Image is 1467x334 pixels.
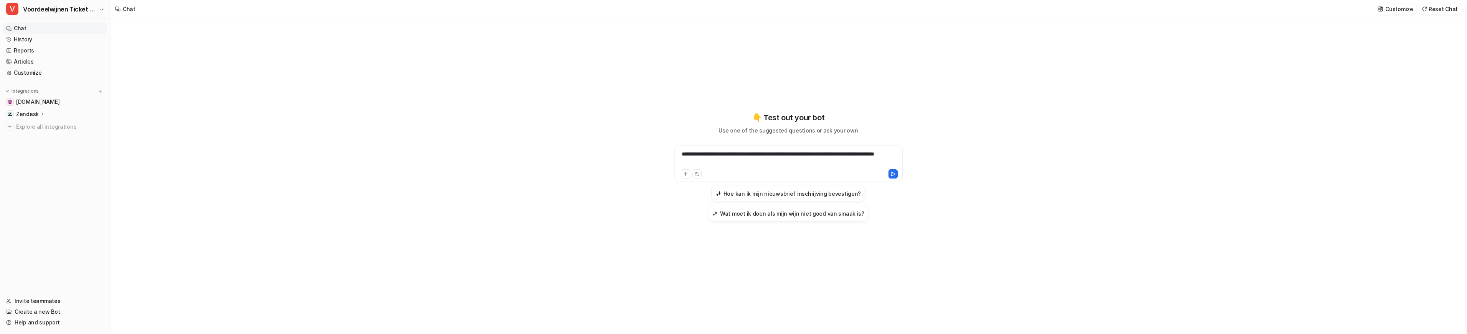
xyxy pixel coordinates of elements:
[711,185,865,202] button: Hoe kan ik mijn nieuwsbrief inschrijving bevestigen?Hoe kan ik mijn nieuwsbrief inschrijving beve...
[719,126,858,134] p: Use one of the suggested questions or ask your own
[3,67,107,78] a: Customize
[23,4,97,15] span: Voordeelwijnen Ticket bot
[3,121,107,132] a: Explore all integrations
[97,88,103,94] img: menu_add.svg
[716,191,721,196] img: Hoe kan ik mijn nieuwsbrief inschrijving bevestigen?
[3,23,107,34] a: Chat
[3,87,41,95] button: Integrations
[3,34,107,45] a: History
[6,123,14,131] img: explore all integrations
[3,45,107,56] a: Reports
[708,205,869,222] button: Wat moet ik doen als mijn wijn niet goed van smaak is?Wat moet ik doen als mijn wijn niet goed va...
[1378,6,1383,12] img: customize
[8,112,12,116] img: Zendesk
[6,3,18,15] span: V
[3,306,107,317] a: Create a new Bot
[3,56,107,67] a: Articles
[1375,3,1416,15] button: Customize
[724,190,861,198] h3: Hoe kan ik mijn nieuwsbrief inschrijving bevestigen?
[123,5,135,13] div: Chat
[3,97,107,107] a: www.voordeelwijnen.nl[DOMAIN_NAME]
[5,88,10,94] img: expand menu
[3,296,107,306] a: Invite teammates
[16,98,59,106] span: [DOMAIN_NAME]
[1422,6,1427,12] img: reset
[8,100,12,104] img: www.voordeelwijnen.nl
[1385,5,1413,13] p: Customize
[16,110,39,118] p: Zendesk
[752,112,824,123] p: 👇 Test out your bot
[720,210,864,218] h3: Wat moet ik doen als mijn wijn niet goed van smaak is?
[12,88,39,94] p: Integrations
[16,121,104,133] span: Explore all integrations
[1419,3,1461,15] button: Reset Chat
[3,317,107,328] a: Help and support
[712,211,718,216] img: Wat moet ik doen als mijn wijn niet goed van smaak is?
